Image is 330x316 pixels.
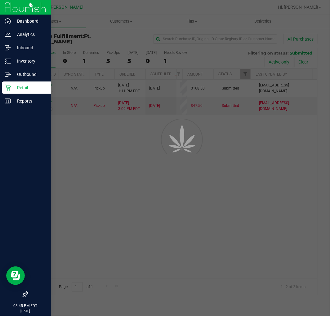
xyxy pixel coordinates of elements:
inline-svg: Reports [5,98,11,104]
p: Inbound [11,44,48,51]
inline-svg: Retail [5,85,11,91]
p: 03:45 PM EDT [3,303,48,309]
inline-svg: Inventory [5,58,11,64]
p: Analytics [11,31,48,38]
p: Dashboard [11,17,48,25]
inline-svg: Dashboard [5,18,11,24]
inline-svg: Outbound [5,71,11,77]
p: Inventory [11,57,48,65]
inline-svg: Inbound [5,45,11,51]
p: Reports [11,97,48,105]
p: [DATE] [3,309,48,313]
p: Retail [11,84,48,91]
iframe: Resource center [6,266,25,285]
inline-svg: Analytics [5,31,11,37]
p: Outbound [11,71,48,78]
